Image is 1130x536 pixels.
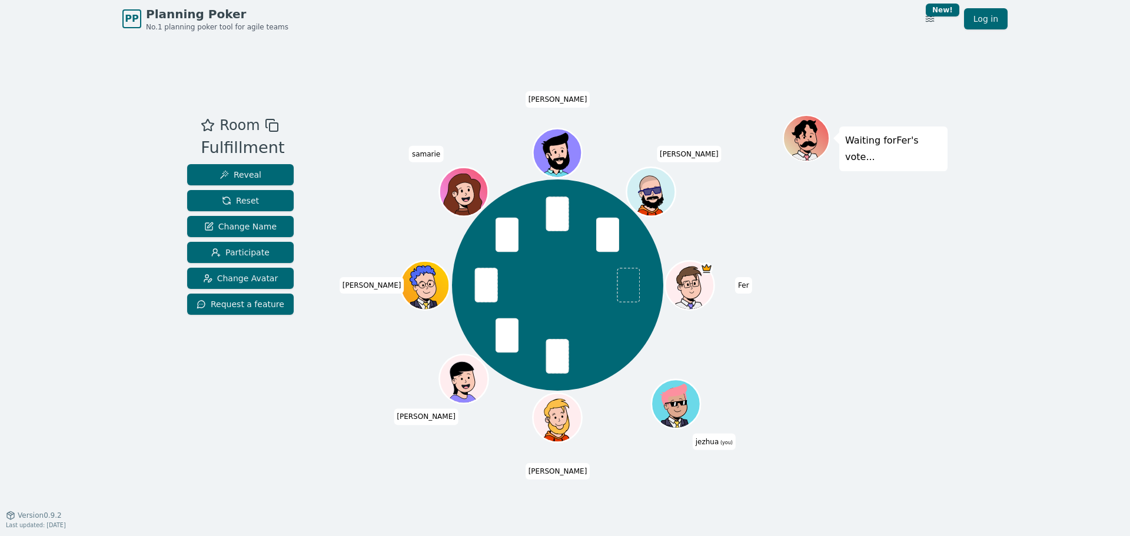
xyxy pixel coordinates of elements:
[187,190,294,211] button: Reset
[146,22,288,32] span: No.1 planning poker tool for agile teams
[211,247,270,258] span: Participate
[409,146,443,162] span: Click to change your name
[719,440,733,445] span: (you)
[701,262,713,275] span: Fer is the host
[964,8,1008,29] a: Log in
[187,268,294,289] button: Change Avatar
[845,132,942,165] p: Waiting for Fer 's vote...
[187,216,294,237] button: Change Name
[394,408,458,425] span: Click to change your name
[187,164,294,185] button: Reveal
[526,91,590,108] span: Click to change your name
[657,146,722,162] span: Click to change your name
[204,221,277,232] span: Change Name
[125,12,138,26] span: PP
[197,298,284,310] span: Request a feature
[6,511,62,520] button: Version0.9.2
[340,277,404,294] span: Click to change your name
[926,4,959,16] div: New!
[203,272,278,284] span: Change Avatar
[222,195,259,207] span: Reset
[526,463,590,480] span: Click to change your name
[187,242,294,263] button: Participate
[220,169,261,181] span: Reveal
[220,115,260,136] span: Room
[146,6,288,22] span: Planning Poker
[653,381,699,427] button: Click to change your avatar
[201,115,215,136] button: Add as favourite
[18,511,62,520] span: Version 0.9.2
[201,136,284,160] div: Fulfillment
[735,277,752,294] span: Click to change your name
[6,522,66,528] span: Last updated: [DATE]
[919,8,940,29] button: New!
[693,434,736,450] span: Click to change your name
[187,294,294,315] button: Request a feature
[122,6,288,32] a: PPPlanning PokerNo.1 planning poker tool for agile teams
